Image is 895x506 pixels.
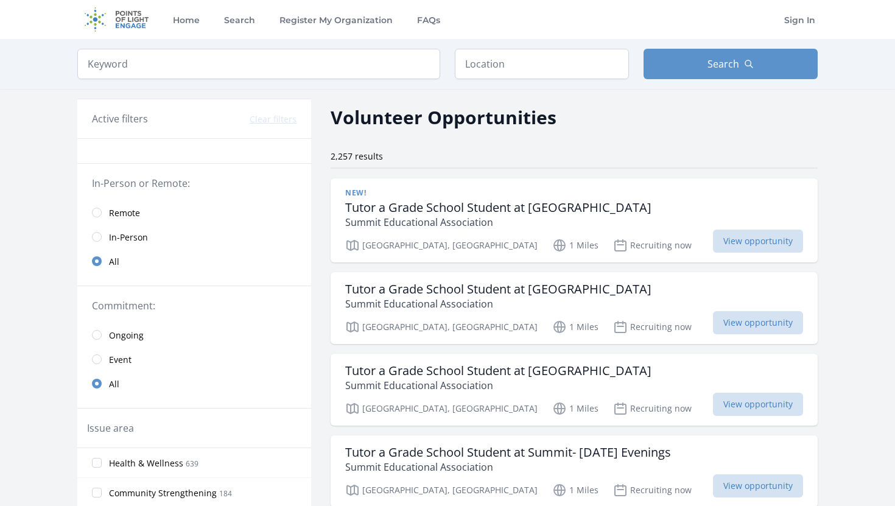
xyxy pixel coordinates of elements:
input: Health & Wellness 639 [92,458,102,468]
span: New! [345,188,366,198]
p: 1 Miles [552,483,598,497]
span: View opportunity [713,393,803,416]
p: Summit Educational Association [345,378,651,393]
span: Health & Wellness [109,457,183,469]
p: Recruiting now [613,401,692,416]
a: New! Tutor a Grade School Student at [GEOGRAPHIC_DATA] Summit Educational Association [GEOGRAPHIC... [331,178,818,262]
span: View opportunity [713,230,803,253]
legend: Issue area [87,421,134,435]
p: Recruiting now [613,320,692,334]
h3: Tutor a Grade School Student at [GEOGRAPHIC_DATA] [345,282,651,297]
span: Remote [109,207,140,219]
p: Summit Educational Association [345,297,651,311]
p: Summit Educational Association [345,460,671,474]
legend: In-Person or Remote: [92,176,297,191]
button: Clear filters [250,113,297,125]
input: Location [455,49,629,79]
p: [GEOGRAPHIC_DATA], [GEOGRAPHIC_DATA] [345,320,538,334]
p: 1 Miles [552,401,598,416]
legend: Commitment: [92,298,297,313]
span: 2,257 results [331,150,383,162]
input: Community Strengthening 184 [92,488,102,497]
h3: Tutor a Grade School Student at Summit- [DATE] Evenings [345,445,671,460]
span: Event [109,354,132,366]
p: 1 Miles [552,320,598,334]
button: Search [644,49,818,79]
a: Ongoing [77,323,311,347]
a: Event [77,347,311,371]
span: 639 [186,459,198,469]
span: All [109,256,119,268]
h2: Volunteer Opportunities [331,104,556,131]
a: Tutor a Grade School Student at [GEOGRAPHIC_DATA] Summit Educational Association [GEOGRAPHIC_DATA... [331,354,818,426]
span: View opportunity [713,311,803,334]
span: Ongoing [109,329,144,342]
p: [GEOGRAPHIC_DATA], [GEOGRAPHIC_DATA] [345,238,538,253]
h3: Tutor a Grade School Student at [GEOGRAPHIC_DATA] [345,200,651,215]
h3: Tutor a Grade School Student at [GEOGRAPHIC_DATA] [345,364,651,378]
a: All [77,249,311,273]
a: All [77,371,311,396]
p: Recruiting now [613,238,692,253]
input: Keyword [77,49,440,79]
a: In-Person [77,225,311,249]
span: 184 [219,488,232,499]
p: Recruiting now [613,483,692,497]
p: Summit Educational Association [345,215,651,230]
span: Search [707,57,739,71]
span: All [109,378,119,390]
span: In-Person [109,231,148,244]
p: [GEOGRAPHIC_DATA], [GEOGRAPHIC_DATA] [345,483,538,497]
a: Tutor a Grade School Student at [GEOGRAPHIC_DATA] Summit Educational Association [GEOGRAPHIC_DATA... [331,272,818,344]
p: [GEOGRAPHIC_DATA], [GEOGRAPHIC_DATA] [345,401,538,416]
span: View opportunity [713,474,803,497]
p: 1 Miles [552,238,598,253]
a: Remote [77,200,311,225]
span: Community Strengthening [109,487,217,499]
h3: Active filters [92,111,148,126]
